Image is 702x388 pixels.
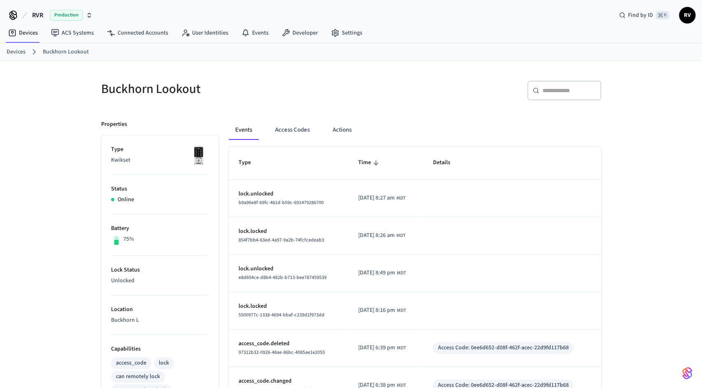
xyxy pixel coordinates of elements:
[32,10,43,20] span: RVR
[358,194,394,202] span: [DATE] 8:27 am
[229,120,259,140] button: Events
[50,10,83,21] span: Production
[239,227,338,236] p: lock.locked
[396,307,405,314] span: MDT
[43,48,89,56] a: Buckhorn Lookout
[118,195,134,204] p: Online
[100,26,175,40] a: Connected Accounts
[358,231,394,240] span: [DATE] 8:26 am
[44,26,100,40] a: ACS Systems
[358,194,405,202] div: America/Denver
[680,8,695,23] span: RV
[396,195,405,202] span: MDT
[326,120,358,140] button: Actions
[111,345,209,353] p: Capabilities
[239,190,338,198] p: lock.unlocked
[628,11,653,19] span: Find by ID
[396,232,405,239] span: MDT
[101,120,127,129] p: Properties
[438,344,568,352] div: Access Code: 0ee6d652-d08f-462f-acec-22d9fd117b68
[239,156,262,169] span: Type
[239,311,324,318] span: 5500977c-1338-4694-bbaf-c239d1f973dd
[239,302,338,311] p: lock.locked
[396,270,405,277] span: MDT
[116,359,146,367] div: access_code
[239,377,338,386] p: access_code.changed
[358,306,395,315] span: [DATE] 8:16 pm
[111,316,209,325] p: Buckhorn L
[679,7,695,23] button: RV
[358,269,405,277] div: America/Denver
[111,224,209,233] p: Battery
[111,266,209,274] p: Lock Status
[275,26,324,40] a: Developer
[101,81,346,98] h5: Buckhorn Lookout
[123,235,134,244] p: 75%
[433,156,461,169] span: Details
[111,276,209,285] p: Unlocked
[111,305,209,314] p: Location
[111,156,209,165] p: Kwikset
[396,344,405,352] span: MDT
[159,359,169,367] div: lock
[2,26,44,40] a: Devices
[358,306,405,315] div: America/Denver
[358,344,395,352] span: [DATE] 6:39 pm
[358,344,405,352] div: America/Denver
[188,145,209,166] img: Kwikset Halo Touchscreen Wifi Enabled Smart Lock, Polished Chrome, Front
[239,274,327,281] span: e8d604ce-d8b4-482b-b713-bee787459539
[239,349,325,356] span: 97312b32-0926-48ae-86bc-4085ae1e2055
[239,237,324,244] span: 854f7bb4-63ed-4a97-9a2b-74fcfcedeab3
[358,269,395,277] span: [DATE] 8:49 pm
[111,185,209,193] p: Status
[111,145,209,154] p: Type
[175,26,235,40] a: User Identities
[656,11,669,19] span: ⌘ K
[358,156,381,169] span: Time
[235,26,275,40] a: Events
[269,120,316,140] button: Access Codes
[324,26,369,40] a: Settings
[682,367,692,380] img: SeamLogoGradient.69752ec5.svg
[612,8,676,23] div: Find by ID⌘ K
[7,48,25,56] a: Devices
[239,339,338,348] p: access_code.deleted
[239,199,324,206] span: b9a96e8f-69fc-481d-b59c-691479286700
[229,120,601,140] div: ant example
[358,231,405,240] div: America/Denver
[239,265,338,273] p: lock.unlocked
[116,372,160,381] div: can remotely lock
